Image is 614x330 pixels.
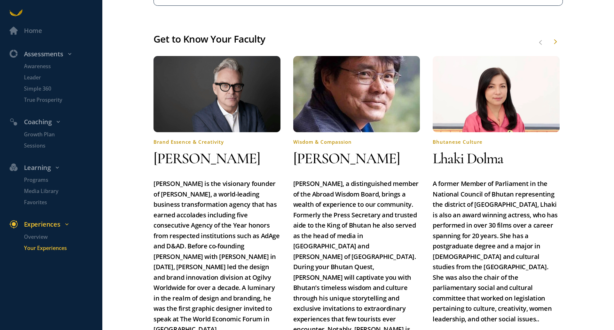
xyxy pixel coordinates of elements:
[24,74,101,82] p: Leader
[5,49,106,60] div: Assessments
[14,176,102,184] a: Programs
[14,142,102,150] a: Sessions
[153,132,280,145] h4: Brand Essence & Creativity
[24,96,101,104] p: True Prosperity
[153,31,563,47] div: Get to Know Your Faculty
[24,233,101,241] p: Overview
[14,187,102,195] a: Media Library
[14,85,102,93] a: Simple 360
[14,62,102,70] a: Awareness
[14,233,102,241] a: Overview
[14,198,102,206] a: Favorites
[5,219,106,230] div: Experiences
[24,131,101,139] p: Growth Plan
[5,163,106,173] div: Learning
[14,131,102,139] a: Growth Plan
[24,198,101,206] p: Favorites
[293,132,420,145] h4: Wisdom & Compassion
[293,56,420,132] img: quest-1756313271785.jpg
[24,142,101,150] p: Sessions
[5,117,106,127] div: Coaching
[433,132,560,145] h4: Bhutanese Culture
[433,172,560,324] p: A former Member of Parliament in the National Council of Bhutan representing the district of [GEO...
[14,244,102,252] a: Your Experiences
[24,26,42,36] div: Home
[153,56,280,132] img: quest-1756313231849.jpg
[293,148,420,169] h2: [PERSON_NAME]
[153,148,280,169] h2: [PERSON_NAME]
[24,176,101,184] p: Programs
[433,148,560,169] h2: Lhaki Dolma
[24,62,101,70] p: Awareness
[14,74,102,82] a: Leader
[433,56,560,132] img: quest-1756313307132.jpg
[14,96,102,104] a: True Prosperity
[24,187,101,195] p: Media Library
[24,244,101,252] p: Your Experiences
[24,85,101,93] p: Simple 360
